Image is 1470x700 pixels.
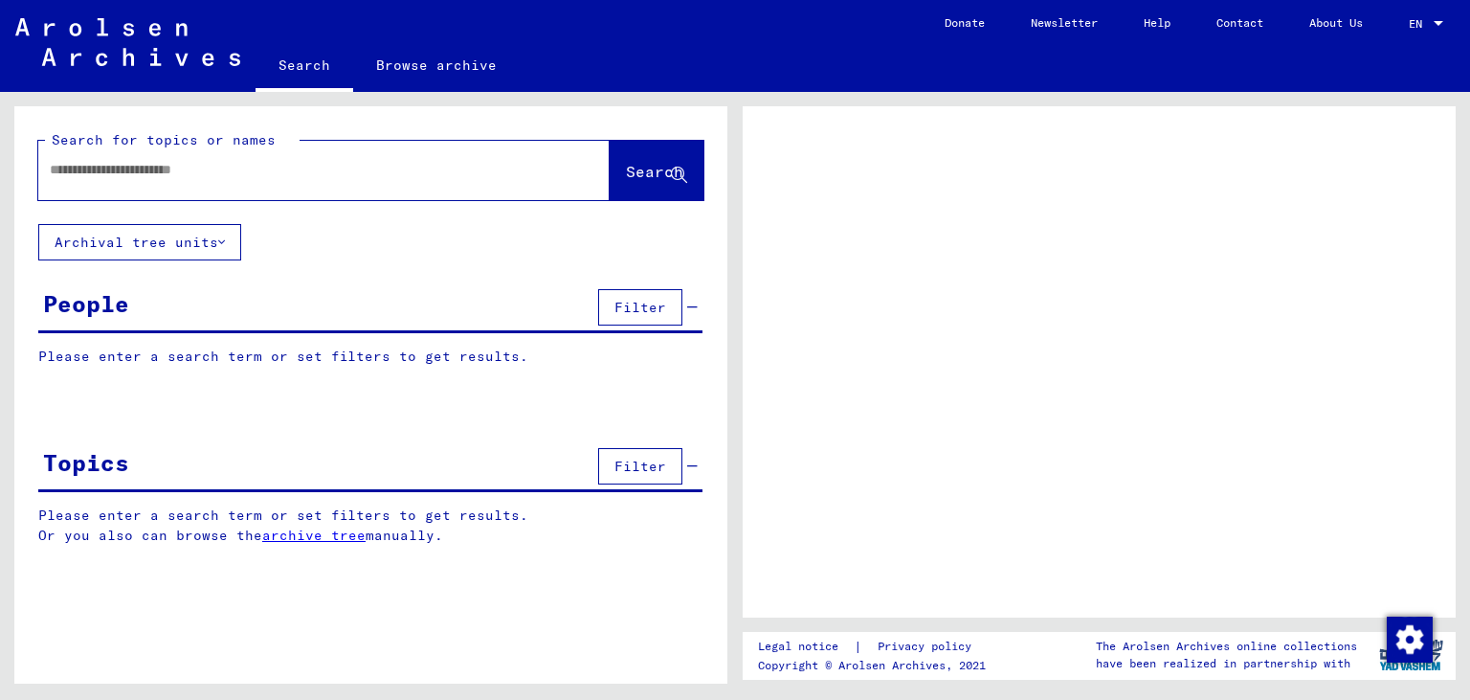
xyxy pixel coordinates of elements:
a: Legal notice [758,637,854,657]
span: Filter [614,299,666,316]
span: EN [1409,17,1430,31]
span: Search [626,162,683,181]
p: Please enter a search term or set filters to get results. Or you also can browse the manually. [38,506,703,546]
img: Change consent [1387,617,1433,663]
p: have been realized in partnership with [1096,655,1357,672]
div: People [43,286,129,321]
button: Search [610,141,703,200]
a: Privacy policy [862,637,994,657]
p: The Arolsen Archives online collections [1096,638,1357,655]
button: Archival tree units [38,224,241,260]
div: Topics [43,445,129,480]
a: Search [256,42,353,92]
button: Filter [598,448,682,485]
button: Filter [598,289,682,326]
mat-label: Search for topics or names [52,131,276,148]
div: | [758,637,994,657]
span: Filter [614,458,666,475]
img: yv_logo.png [1375,631,1447,679]
p: Please enter a search term or set filters to get results. [38,347,702,367]
p: Copyright © Arolsen Archives, 2021 [758,657,994,674]
a: Browse archive [353,42,520,88]
a: archive tree [262,527,366,544]
img: Arolsen_neg.svg [15,18,240,66]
